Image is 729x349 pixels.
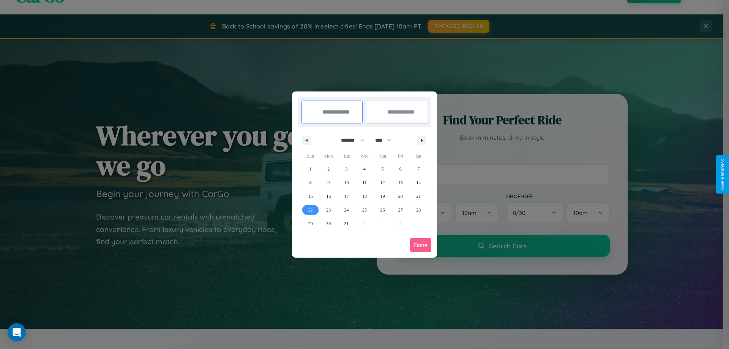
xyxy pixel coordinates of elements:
[410,238,431,252] button: Done
[417,162,420,176] span: 7
[338,176,355,190] button: 10
[338,217,355,231] button: 31
[301,203,319,217] button: 22
[326,217,331,231] span: 30
[374,150,391,162] span: Thu
[416,176,421,190] span: 14
[410,162,428,176] button: 7
[319,203,337,217] button: 23
[344,190,349,203] span: 17
[410,190,428,203] button: 21
[410,176,428,190] button: 14
[308,190,313,203] span: 15
[338,190,355,203] button: 17
[327,176,330,190] span: 9
[355,190,373,203] button: 18
[398,176,403,190] span: 13
[355,150,373,162] span: Wed
[338,162,355,176] button: 3
[344,217,349,231] span: 31
[380,203,385,217] span: 26
[416,203,421,217] span: 28
[355,203,373,217] button: 25
[319,176,337,190] button: 9
[391,190,409,203] button: 20
[381,162,383,176] span: 5
[362,190,367,203] span: 18
[309,176,312,190] span: 8
[326,190,331,203] span: 16
[391,203,409,217] button: 27
[355,176,373,190] button: 11
[398,203,403,217] span: 27
[362,203,367,217] span: 25
[374,203,391,217] button: 26
[391,150,409,162] span: Fri
[319,190,337,203] button: 16
[399,162,402,176] span: 6
[374,162,391,176] button: 5
[327,162,330,176] span: 2
[362,176,367,190] span: 11
[319,217,337,231] button: 30
[301,190,319,203] button: 15
[344,176,349,190] span: 10
[416,190,421,203] span: 21
[355,162,373,176] button: 4
[301,176,319,190] button: 8
[410,203,428,217] button: 28
[308,217,313,231] span: 29
[309,162,312,176] span: 1
[338,150,355,162] span: Tue
[8,323,26,341] div: Open Intercom Messenger
[380,176,385,190] span: 12
[301,150,319,162] span: Sun
[346,162,348,176] span: 3
[301,217,319,231] button: 29
[391,176,409,190] button: 13
[398,190,403,203] span: 20
[338,203,355,217] button: 24
[326,203,331,217] span: 23
[391,162,409,176] button: 6
[319,162,337,176] button: 2
[720,159,725,190] div: Give Feedback
[301,162,319,176] button: 1
[374,176,391,190] button: 12
[344,203,349,217] span: 24
[380,190,385,203] span: 19
[410,150,428,162] span: Sat
[363,162,366,176] span: 4
[374,190,391,203] button: 19
[319,150,337,162] span: Mon
[308,203,313,217] span: 22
